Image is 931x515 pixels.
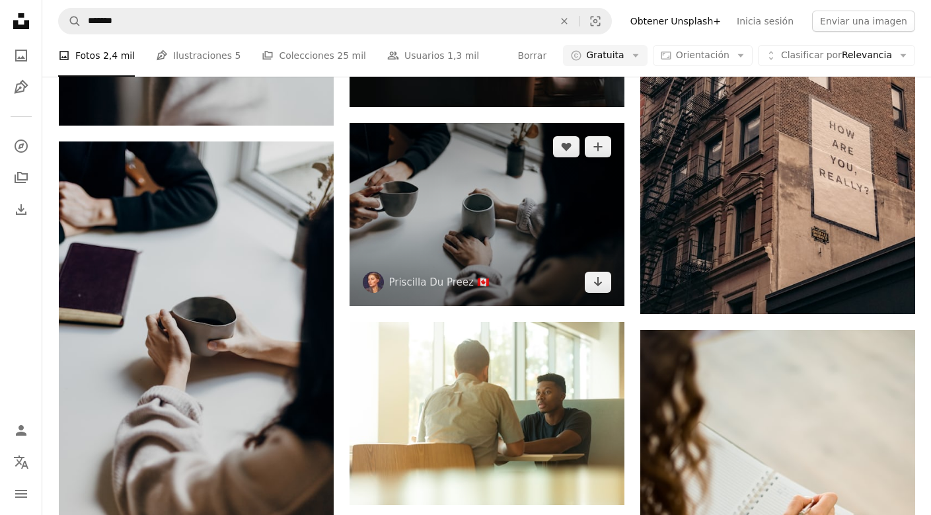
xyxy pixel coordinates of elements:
button: Me gusta [553,136,579,157]
a: Ilustraciones 5 [156,34,241,77]
span: 25 mil [337,48,366,63]
span: 5 [235,48,241,63]
a: Mujer en camisa negra de manga larga sosteniendo taza de cerámica negra [350,208,624,220]
img: Ve al perfil de Priscilla Du Preez 🇨🇦 [363,272,384,293]
a: Obtener Unsplash+ [622,11,729,32]
a: Usuarios 1,3 mil [387,34,479,77]
button: Gratuita [563,45,648,66]
a: Priscilla Du Preez 🇨🇦 [389,276,490,289]
button: Orientación [653,45,753,66]
span: Orientación [676,50,729,60]
button: Menú [8,481,34,507]
img: Dos hombres hablando [350,322,624,505]
a: Fotos [8,42,34,69]
button: Añade a la colección [585,136,611,157]
a: Iniciar sesión / Registrarse [8,417,34,444]
a: Colecciones [8,165,34,191]
span: Clasificar por [781,50,842,60]
a: Inicio — Unsplash [8,8,34,37]
a: Descargar [585,272,611,293]
a: Colecciones 25 mil [262,34,366,77]
a: Edificio de hormigón marrón durante el día [640,102,915,114]
a: Dos hombres hablando [350,407,624,419]
button: Buscar en Unsplash [59,9,81,34]
a: mujer en suéter blanco sosteniendo marco redondo negro [59,342,334,354]
a: Explorar [8,133,34,159]
span: 1,3 mil [447,48,479,63]
a: Ilustraciones [8,74,34,100]
button: Clasificar porRelevancia [758,45,915,66]
form: Encuentra imágenes en todo el sitio [58,8,612,34]
button: Idioma [8,449,34,475]
a: Historial de descargas [8,196,34,223]
button: Búsqueda visual [579,9,611,34]
button: Borrar [550,9,579,34]
img: Mujer en camisa negra de manga larga sosteniendo taza de cerámica negra [350,123,624,306]
a: Inicia sesión [729,11,801,32]
span: Gratuita [586,49,624,62]
button: Borrar [517,45,547,66]
button: Enviar una imagen [812,11,915,32]
span: Relevancia [781,49,892,62]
